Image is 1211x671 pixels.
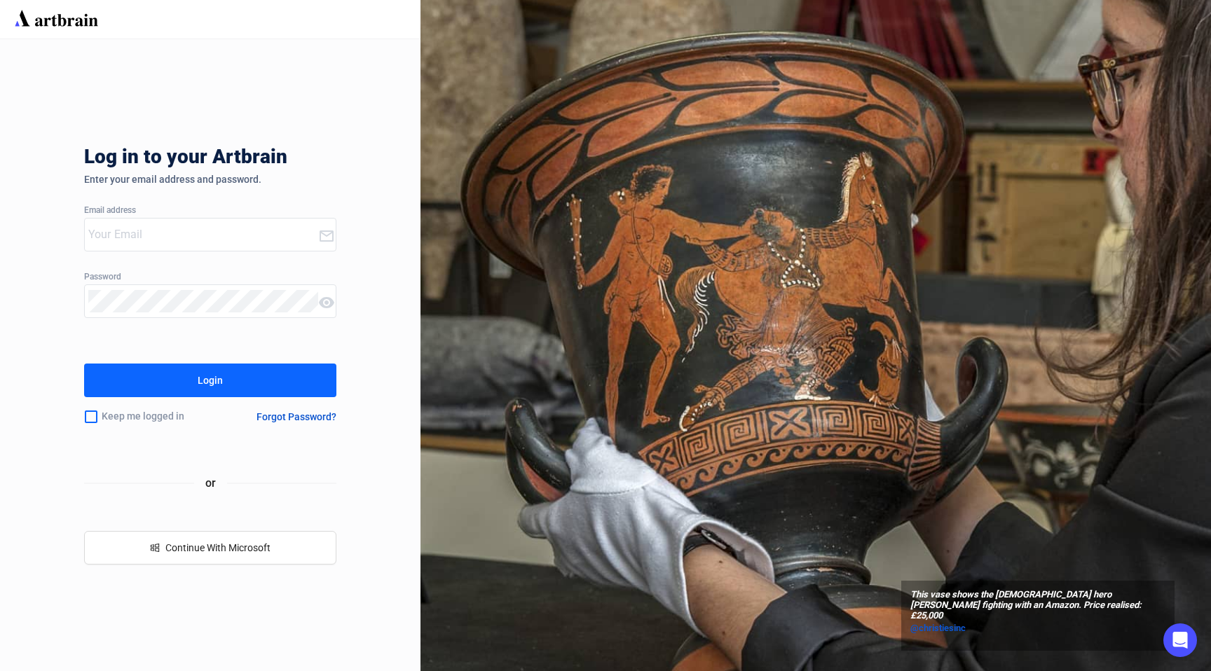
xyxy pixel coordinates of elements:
[84,206,336,216] div: Email address
[1163,623,1197,657] div: Open Intercom Messenger
[84,272,336,282] div: Password
[84,146,505,174] div: Log in to your Artbrain
[198,369,223,392] div: Login
[194,474,227,492] span: or
[84,364,336,397] button: Login
[88,223,318,246] input: Your Email
[256,411,336,422] div: Forgot Password?
[910,590,1165,621] span: This vase shows the [DEMOGRAPHIC_DATA] hero [PERSON_NAME] fighting with an Amazon. Price realised...
[150,543,160,553] span: windows
[165,542,271,553] span: Continue With Microsoft
[84,531,336,565] button: windowsContinue With Microsoft
[910,621,1165,635] a: @christiesinc
[84,402,223,431] div: Keep me logged in
[910,623,966,633] span: @christiesinc
[84,174,336,185] div: Enter your email address and password.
